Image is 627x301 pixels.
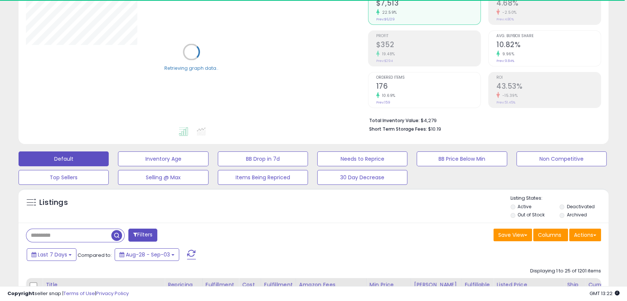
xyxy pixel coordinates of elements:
[496,17,514,22] small: Prev: 4.80%
[118,151,208,166] button: Inventory Age
[218,170,308,185] button: Items Being Repriced
[380,51,395,57] small: 19.48%
[376,82,480,92] h2: 176
[115,248,179,261] button: Aug-28 - Sep-03
[500,10,517,15] small: -2.50%
[218,151,308,166] button: BB Drop in 7d
[317,151,407,166] button: Needs to Reprice
[78,252,112,259] span: Compared to:
[496,76,601,80] span: ROI
[376,34,480,38] span: Profit
[126,251,170,258] span: Aug-28 - Sep-03
[376,17,395,22] small: Prev: $6,129
[518,203,531,210] label: Active
[27,248,76,261] button: Last 7 Days
[96,290,129,297] a: Privacy Policy
[511,195,608,202] p: Listing States:
[538,231,561,239] span: Columns
[496,100,515,105] small: Prev: 51.45%
[496,59,514,63] small: Prev: 9.84%
[376,59,393,63] small: Prev: $294
[118,170,208,185] button: Selling @ Max
[376,40,480,50] h2: $352
[590,290,620,297] span: 2025-09-11 13:22 GMT
[530,268,601,275] div: Displaying 1 to 25 of 1201 items
[19,170,109,185] button: Top Sellers
[63,290,95,297] a: Terms of Use
[376,100,390,105] small: Prev: 159
[380,10,397,15] small: 22.59%
[369,126,427,132] b: Short Term Storage Fees:
[533,229,568,241] button: Columns
[38,251,67,258] span: Last 7 Days
[493,229,532,241] button: Save View
[518,212,545,218] label: Out of Stock
[317,170,407,185] button: 30 Day Decrease
[516,151,607,166] button: Non Competitive
[496,82,601,92] h2: 43.53%
[19,151,109,166] button: Default
[500,51,515,57] small: 9.96%
[428,125,441,132] span: $10.19
[7,290,35,297] strong: Copyright
[164,65,219,71] div: Retrieving graph data..
[417,151,507,166] button: BB Price Below Min
[369,115,595,124] li: $4,279
[569,229,601,241] button: Actions
[7,290,129,297] div: seller snap | |
[496,40,601,50] h2: 10.82%
[128,229,157,242] button: Filters
[500,93,518,98] small: -15.39%
[369,117,420,124] b: Total Inventory Value:
[39,197,68,208] h5: Listings
[567,212,587,218] label: Archived
[567,203,595,210] label: Deactivated
[380,93,395,98] small: 10.69%
[376,76,480,80] span: Ordered Items
[496,34,601,38] span: Avg. Buybox Share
